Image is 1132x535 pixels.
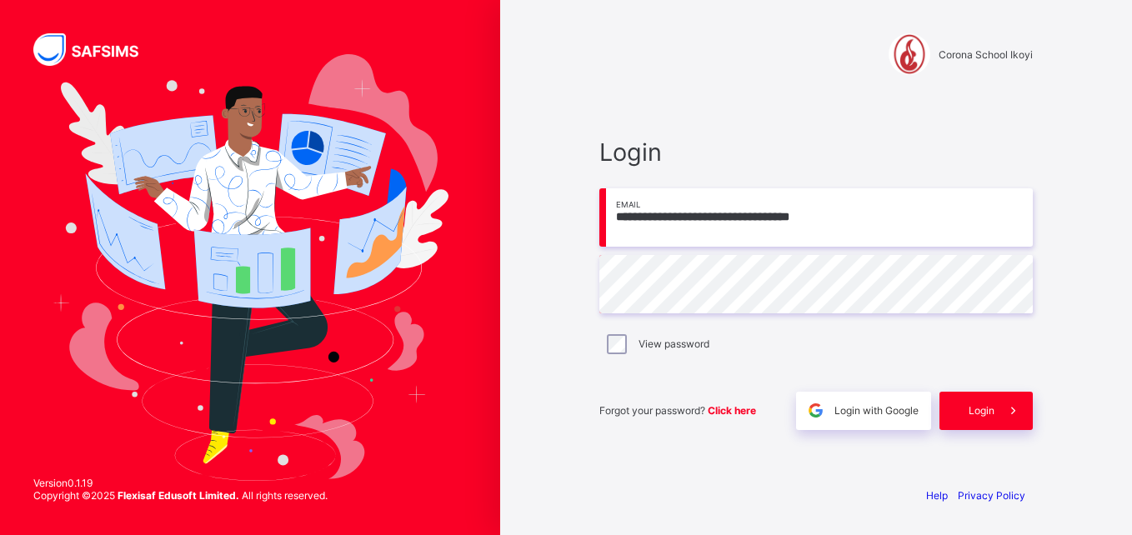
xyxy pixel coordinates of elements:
a: Click here [708,404,756,417]
label: View password [639,337,709,350]
a: Privacy Policy [958,489,1025,502]
img: Hero Image [52,54,448,481]
a: Help [926,489,948,502]
span: Corona School Ikoyi [939,48,1033,61]
span: Version 0.1.19 [33,477,328,489]
img: google.396cfc9801f0270233282035f929180a.svg [806,401,825,420]
span: Login [969,404,994,417]
span: Login with Google [834,404,919,417]
span: Login [599,137,1033,167]
img: SAFSIMS Logo [33,33,158,66]
span: Forgot your password? [599,404,756,417]
span: Copyright © 2025 All rights reserved. [33,489,328,502]
strong: Flexisaf Edusoft Limited. [118,489,239,502]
